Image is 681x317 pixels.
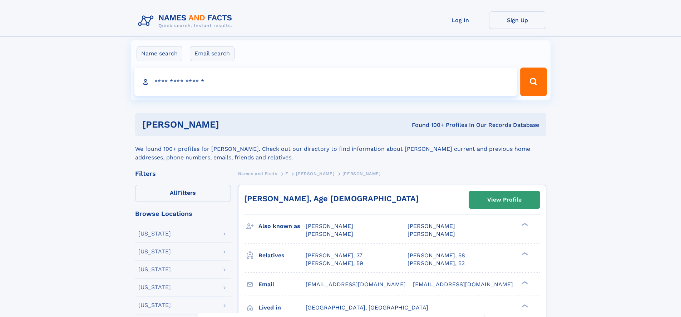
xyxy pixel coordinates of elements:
[190,46,235,61] label: Email search
[408,231,455,237] span: [PERSON_NAME]
[315,121,539,129] div: Found 100+ Profiles In Our Records Database
[469,191,540,208] a: View Profile
[135,170,231,177] div: Filters
[142,120,316,129] h1: [PERSON_NAME]
[520,68,547,96] button: Search Button
[520,251,528,256] div: ❯
[135,185,231,202] label: Filters
[137,46,182,61] label: Name search
[306,281,406,288] span: [EMAIL_ADDRESS][DOMAIN_NAME]
[342,171,381,176] span: [PERSON_NAME]
[238,169,277,178] a: Names and Facts
[138,249,171,254] div: [US_STATE]
[258,249,306,262] h3: Relatives
[258,302,306,314] h3: Lived in
[285,171,288,176] span: F
[138,267,171,272] div: [US_STATE]
[432,11,489,29] a: Log In
[408,223,455,229] span: [PERSON_NAME]
[408,259,465,267] a: [PERSON_NAME], 52
[296,169,334,178] a: [PERSON_NAME]
[170,189,177,196] span: All
[306,259,363,267] a: [PERSON_NAME], 59
[306,231,353,237] span: [PERSON_NAME]
[258,278,306,291] h3: Email
[135,11,238,31] img: Logo Names and Facts
[487,192,522,208] div: View Profile
[520,303,528,308] div: ❯
[244,194,419,203] a: [PERSON_NAME], Age [DEMOGRAPHIC_DATA]
[408,252,465,259] a: [PERSON_NAME], 58
[306,304,428,311] span: [GEOGRAPHIC_DATA], [GEOGRAPHIC_DATA]
[306,252,362,259] a: [PERSON_NAME], 37
[135,136,546,162] div: We found 100+ profiles for [PERSON_NAME]. Check out our directory to find information about [PERS...
[138,302,171,308] div: [US_STATE]
[258,220,306,232] h3: Also known as
[138,231,171,237] div: [US_STATE]
[296,171,334,176] span: [PERSON_NAME]
[489,11,546,29] a: Sign Up
[138,284,171,290] div: [US_STATE]
[413,281,513,288] span: [EMAIL_ADDRESS][DOMAIN_NAME]
[285,169,288,178] a: F
[520,280,528,285] div: ❯
[520,222,528,227] div: ❯
[135,210,231,217] div: Browse Locations
[306,223,353,229] span: [PERSON_NAME]
[134,68,517,96] input: search input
